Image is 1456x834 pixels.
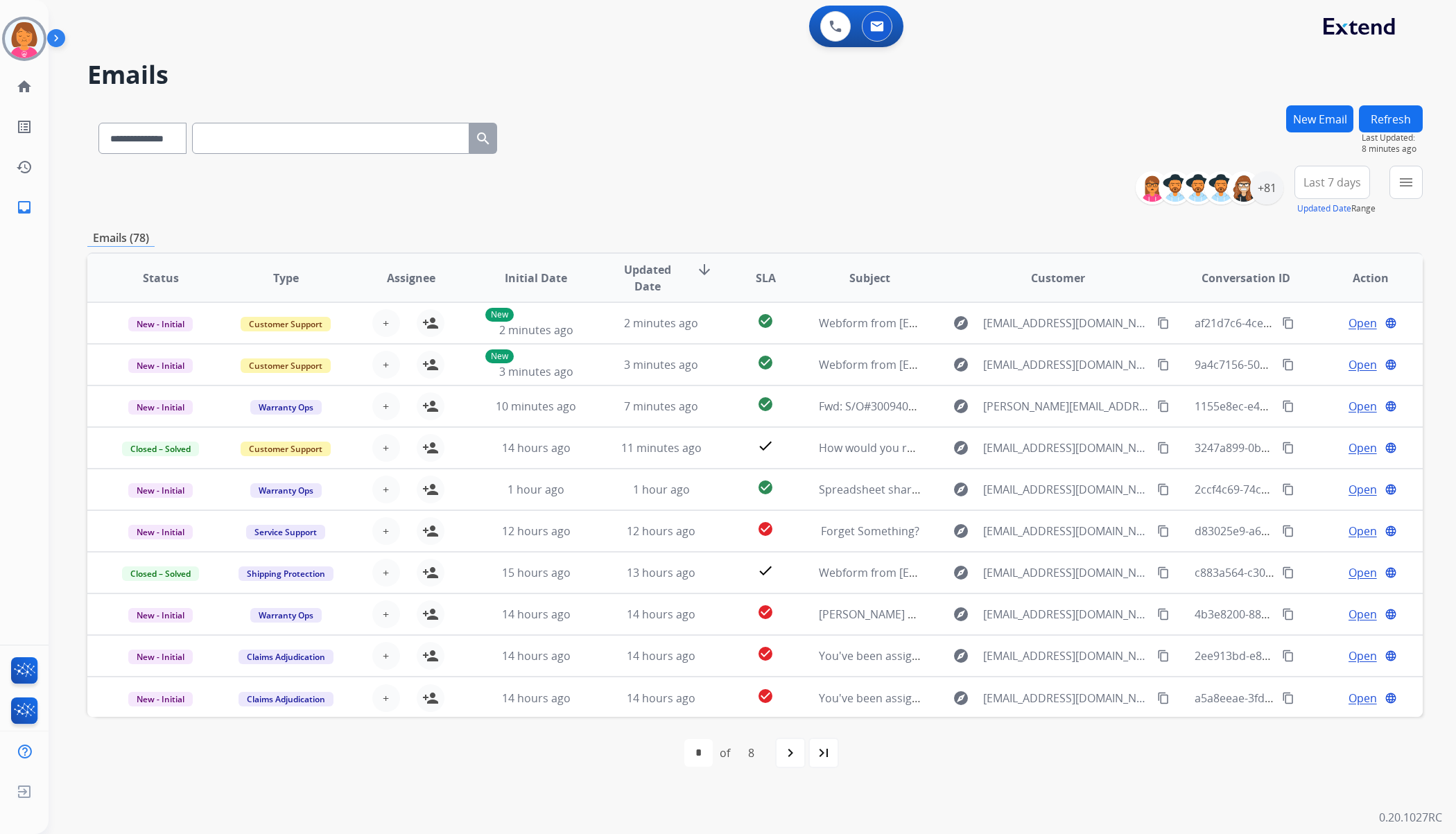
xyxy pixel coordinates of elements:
span: New - Initial [128,317,193,331]
span: 13 hours ago [627,565,695,580]
span: 2ccf4c69-74c2-45c9-bd3a-2ad09421cf87 [1195,482,1401,497]
span: Warranty Ops [250,483,322,498]
span: + [383,356,389,373]
mat-icon: check_circle [757,688,774,704]
span: [EMAIL_ADDRESS][DOMAIN_NAME] [983,523,1150,539]
span: [PERSON_NAME][EMAIL_ADDRESS][PERSON_NAME][DOMAIN_NAME] [983,398,1150,415]
span: + [383,648,389,664]
mat-icon: check_circle [757,313,774,329]
button: + [372,684,400,712]
span: Open [1349,398,1377,415]
button: + [372,559,400,587]
span: 14 hours ago [502,607,571,622]
mat-icon: last_page [815,745,832,761]
span: Updated Date [610,261,685,295]
mat-icon: navigate_next [782,745,799,761]
mat-icon: content_copy [1282,566,1294,579]
span: New - Initial [128,525,193,539]
mat-icon: content_copy [1157,608,1170,620]
mat-icon: check_circle [757,354,774,371]
span: [EMAIL_ADDRESS][DOMAIN_NAME] [983,564,1150,581]
mat-icon: content_copy [1282,442,1294,454]
span: Open [1349,648,1377,664]
mat-icon: content_copy [1282,650,1294,662]
mat-icon: check_circle [757,604,774,620]
span: You've been assigned a new service order: 2f0b6c37-a6e5-48a2-95de-3f2f3c98c6bc [819,690,1247,706]
p: Emails (78) [87,229,155,247]
mat-icon: explore [953,481,969,498]
mat-icon: content_copy [1157,525,1170,537]
span: [EMAIL_ADDRESS][DOMAIN_NAME] [983,356,1150,373]
span: c883a564-c309-4873-b8c3-98ca120b132a [1195,565,1407,580]
mat-icon: language [1385,692,1397,704]
mat-icon: person_add [422,315,439,331]
span: 3 minutes ago [499,364,573,379]
mat-icon: explore [953,606,969,623]
span: 4b3e8200-8801-4a90-8c30-9bd1b7a34270 [1195,607,1410,622]
span: Open [1349,523,1377,539]
span: SLA [756,270,776,286]
mat-icon: content_copy [1282,483,1294,496]
mat-icon: check_circle [757,479,774,496]
span: Open [1349,564,1377,581]
span: d83025e9-a639-4d2b-b5fd-aaef7262efcb [1195,523,1403,539]
mat-icon: explore [953,690,969,706]
span: Last 7 days [1303,180,1361,185]
mat-icon: check [757,562,774,579]
span: Closed – Solved [122,566,199,581]
span: Customer Support [241,358,331,373]
p: New [485,349,514,363]
span: 11 minutes ago [621,440,702,455]
span: New - Initial [128,650,193,664]
span: Customer Support [241,317,331,331]
mat-icon: language [1385,400,1397,412]
mat-icon: content_copy [1157,650,1170,662]
mat-icon: content_copy [1157,400,1170,412]
span: Status [143,270,179,286]
span: Open [1349,356,1377,373]
mat-icon: explore [953,523,969,539]
span: Subject [849,270,890,286]
mat-icon: menu [1398,174,1414,191]
mat-icon: language [1385,608,1397,620]
mat-icon: content_copy [1282,692,1294,704]
span: 14 hours ago [502,440,571,455]
mat-icon: content_copy [1157,442,1170,454]
span: Spreadsheet shared with you: "Paid Guest Post Service" [819,482,1109,497]
span: + [383,564,389,581]
span: New - Initial [128,358,193,373]
span: 2ee913bd-e81c-4f05-865e-3ed613193b94 [1195,648,1407,663]
span: 12 hours ago [627,523,695,539]
mat-icon: content_copy [1157,566,1170,579]
span: [EMAIL_ADDRESS][DOMAIN_NAME] [983,606,1150,623]
span: + [383,315,389,331]
p: 0.20.1027RC [1379,809,1442,826]
mat-icon: content_copy [1282,358,1294,371]
span: + [383,398,389,415]
span: 12 hours ago [502,523,571,539]
span: Type [273,270,299,286]
button: Updated Date [1297,203,1351,214]
mat-icon: history [16,159,33,175]
button: + [372,309,400,337]
span: Last Updated: [1362,132,1423,144]
span: 3247a899-0b7c-43fd-8f07-928e632aca99 [1195,440,1403,455]
span: 1 hour ago [508,482,564,497]
span: 2 minutes ago [499,322,573,338]
mat-icon: content_copy [1282,608,1294,620]
mat-icon: person_add [422,398,439,415]
span: 14 hours ago [627,607,695,622]
span: 15 hours ago [502,565,571,580]
mat-icon: search [475,130,492,147]
img: avatar [5,19,44,58]
mat-icon: language [1385,483,1397,496]
span: Warranty Ops [250,608,322,623]
mat-icon: content_copy [1282,400,1294,412]
div: 8 [737,739,765,767]
div: +81 [1250,171,1283,205]
span: [EMAIL_ADDRESS][DOMAIN_NAME] [983,690,1150,706]
span: Open [1349,606,1377,623]
mat-icon: person_add [422,648,439,664]
span: 9a4c7156-5003-4055-823a-fa00fc549cb3 [1195,357,1401,372]
span: [EMAIL_ADDRESS][DOMAIN_NAME] [983,315,1150,331]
